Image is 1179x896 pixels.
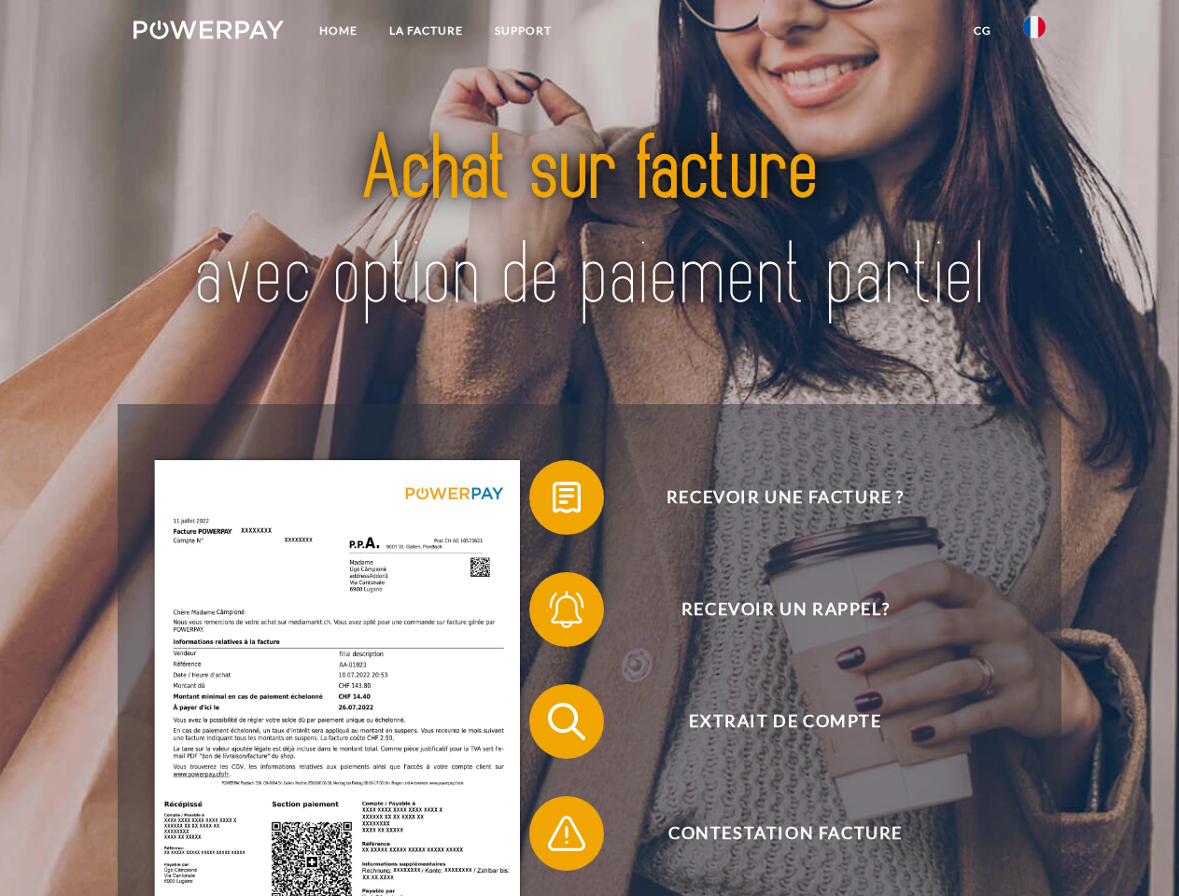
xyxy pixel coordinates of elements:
[1023,16,1046,38] img: fr
[556,684,1014,759] span: Extrait de compte
[529,572,1015,647] button: Recevoir un rappel?
[556,572,1014,647] span: Recevoir un rappel?
[529,796,1015,871] button: Contestation Facture
[556,796,1014,871] span: Contestation Facture
[479,14,568,48] a: Support
[958,14,1007,48] a: CG
[529,460,1015,535] button: Recevoir une facture ?
[133,21,284,39] img: logo-powerpay-white.svg
[556,460,1014,535] span: Recevoir une facture ?
[178,90,1001,357] img: title-powerpay_fr.svg
[543,810,590,857] img: qb_warning.svg
[529,684,1015,759] button: Extrait de compte
[543,698,590,745] img: qb_search.svg
[543,586,590,633] img: qb_bell.svg
[303,14,373,48] a: Home
[373,14,479,48] a: LA FACTURE
[543,474,590,521] img: qb_bill.svg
